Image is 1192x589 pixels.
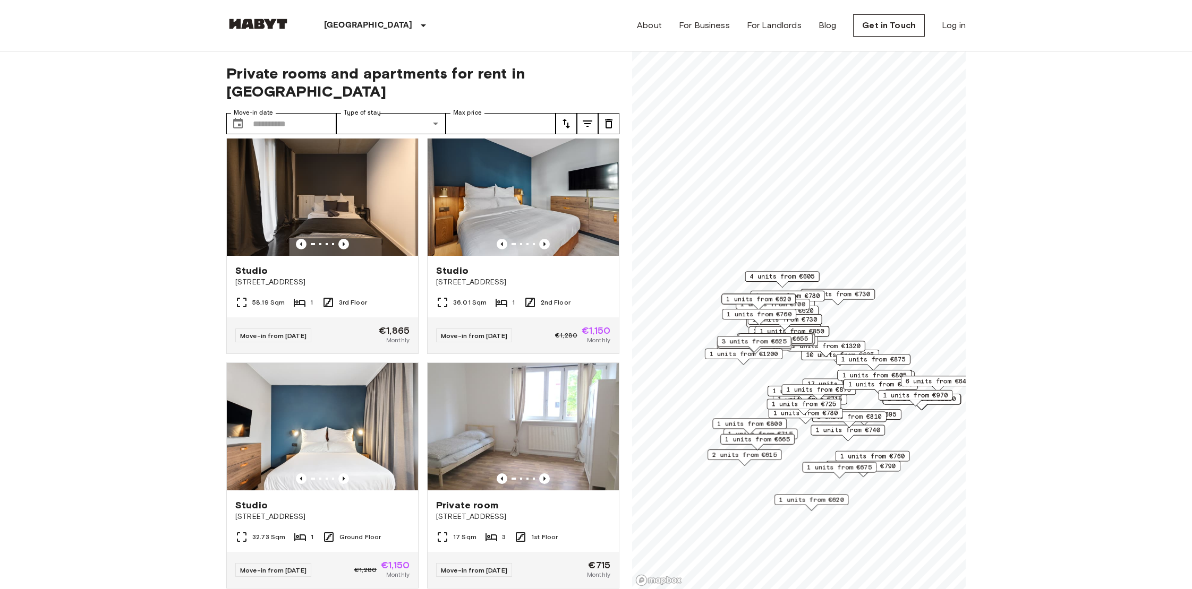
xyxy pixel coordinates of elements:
div: Map marker [745,271,820,288]
span: 1 units from €665 [725,435,790,444]
span: 3 units from €655 [743,334,808,343]
span: 1 units from €700 [740,299,805,309]
span: 1 units from €780 [755,291,820,301]
span: €1,150 [381,560,410,570]
div: Map marker [748,314,822,331]
button: tune [577,113,598,134]
div: Map marker [737,334,815,350]
span: 2 units from €615 [712,450,777,460]
div: Map marker [812,411,887,428]
img: Marketing picture of unit DE-01-482-008-01 [227,363,418,490]
button: tune [598,113,619,134]
span: €1,280 [354,565,377,575]
span: Move-in from [DATE] [240,332,306,340]
div: Map marker [744,335,818,352]
div: Map marker [827,409,901,426]
span: Move-in from [DATE] [441,566,507,574]
div: Map marker [717,340,791,356]
span: Move-in from [DATE] [441,332,507,340]
span: €1,150 [582,326,610,335]
span: 1 units from €760 [727,309,791,319]
div: Map marker [802,462,876,479]
span: 32.73 Sqm [252,532,285,542]
a: Blog [819,19,837,32]
span: 1 units from €780 [773,408,838,418]
span: 1 units from €805 [842,370,907,380]
div: Map marker [708,449,782,466]
div: Map marker [744,306,819,322]
div: Map marker [844,379,918,396]
div: Map marker [836,451,910,467]
span: 1 units from €715 [728,429,793,439]
button: Previous image [296,473,306,484]
a: Marketing picture of unit DE-01-049-013-01HPrevious imagePrevious imageStudio[STREET_ADDRESS]58.1... [226,128,419,354]
span: 1 units from €875 [841,354,906,364]
span: 17 units from €720 [807,379,876,388]
span: 10 units from €635 [806,350,874,360]
span: 1 units from €730 [805,290,870,299]
span: 2nd Floor [541,298,571,307]
span: Private rooms and apartments for rent in [GEOGRAPHIC_DATA] [226,64,619,100]
span: 2 units from €1320 [792,341,861,351]
span: Studio [235,499,268,512]
div: Map marker [811,425,885,441]
span: 58.19 Sqm [252,298,285,307]
button: Previous image [338,239,349,249]
span: 1st Floor [531,532,558,542]
span: 3 [502,532,506,542]
div: Map marker [773,394,847,410]
div: Map marker [723,429,798,445]
span: 1 units from €850 [760,327,824,336]
span: Monthly [386,570,410,579]
div: Map marker [718,338,792,354]
div: Map marker [837,370,912,386]
label: Move-in date [234,108,273,117]
span: 6 units from €645 [906,376,970,386]
a: Mapbox logo [635,574,682,586]
div: Map marker [739,335,814,351]
div: Map marker [840,371,915,387]
a: Get in Touch [853,14,925,37]
span: 1 [311,532,313,542]
span: 1 units from €800 [717,419,782,428]
button: Previous image [497,473,507,484]
div: Map marker [736,299,810,315]
span: [STREET_ADDRESS] [436,277,610,288]
span: 1 units from €970 [883,391,948,400]
a: Marketing picture of unit DE-01-483-204-01Previous imagePrevious imageStudio[STREET_ADDRESS]36.01... [427,128,619,354]
span: 1 units from €725 [771,399,836,409]
div: Map marker [751,291,825,307]
span: Private room [436,499,498,512]
div: Map marker [767,399,841,415]
div: Map marker [787,341,865,357]
p: [GEOGRAPHIC_DATA] [324,19,413,32]
span: 1 units from €835 [772,386,837,396]
div: Map marker [720,434,795,451]
div: Map marker [836,354,910,370]
span: 1 units from €620 [726,294,791,304]
div: Map marker [838,370,913,386]
span: €1,865 [379,326,410,335]
a: For Business [679,19,730,32]
div: Map marker [878,390,952,406]
div: Map marker [755,326,829,342]
div: Map marker [901,376,975,392]
div: Map marker [705,349,783,365]
span: Studio [436,264,469,277]
button: Previous image [539,239,550,249]
div: Map marker [755,326,829,343]
label: Type of stay [344,108,381,117]
span: Move-in from [DATE] [240,566,306,574]
a: About [637,19,662,32]
span: Monthly [587,335,610,345]
span: 1 units from €675 [807,463,872,472]
div: Map marker [722,309,796,325]
span: 3 units from €625 [722,336,787,346]
img: Marketing picture of unit DE-01-049-013-01H [227,128,418,256]
span: 1 units from €790 [831,461,896,471]
span: [STREET_ADDRESS] [436,512,610,522]
span: 1 units from €1200 [710,349,778,359]
span: [STREET_ADDRESS] [235,512,410,522]
a: Log in [942,19,966,32]
div: Map marker [801,289,875,306]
